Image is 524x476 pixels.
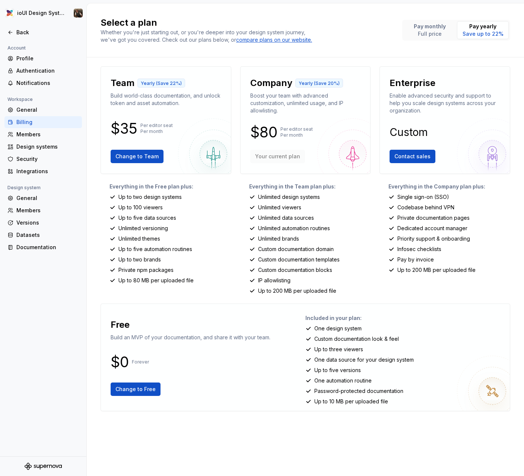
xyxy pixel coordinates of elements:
[397,204,454,211] p: Codebase behind VPN
[314,377,372,384] p: One automation routine
[101,17,393,29] h2: Select a plan
[314,398,388,405] p: Up to 10 MB per uploaded file
[314,366,361,374] p: Up to five versions
[4,165,82,177] a: Integrations
[314,325,362,332] p: One design system
[390,128,428,137] p: Custom
[118,245,192,253] p: Up to five automation routines
[118,193,182,201] p: Up to two design systems
[258,287,336,295] p: Up to 200 MB per uploaded file
[109,183,231,190] p: Everything in the Free plan plus:
[111,77,134,89] p: Team
[118,235,160,242] p: Unlimited themes
[16,106,79,114] div: General
[111,150,163,163] button: Change to Team
[118,256,161,263] p: Up to two brands
[140,123,173,134] p: Per editor seat Per month
[299,80,340,86] p: Yearly (Save 20%)
[111,92,221,107] p: Build world-class documentation, and unlock token and asset automation.
[258,225,330,232] p: Unlimited automation routines
[111,334,270,341] p: Build an MVP of your documentation, and share it with your team.
[258,235,299,242] p: Unlimited brands
[404,21,455,39] button: Pay monthlyFull price
[111,383,161,396] button: Change to Free
[118,214,176,222] p: Up to five data sources
[457,21,509,39] button: Pay yearlySave up to 22%
[4,204,82,216] a: Members
[111,319,130,331] p: Free
[258,193,320,201] p: Unlimited design systems
[414,23,446,30] p: Pay monthly
[4,44,29,53] div: Account
[388,183,510,190] p: Everything in the Company plan plus:
[4,95,36,104] div: Workspace
[249,183,371,190] p: Everything in the Team plan plus:
[16,155,79,163] div: Security
[4,77,82,89] a: Notifications
[390,150,435,163] button: Contact sales
[250,92,361,114] p: Boost your team with advanced customization, unlimited usage, and IP allowlisting.
[314,346,363,353] p: Up to three viewers
[4,241,82,253] a: Documentation
[250,77,292,89] p: Company
[258,245,334,253] p: Custom documentation domain
[390,92,500,114] p: Enable advanced security and support to help you scale design systems across your organization.
[25,463,62,470] svg: Supernova Logo
[280,126,313,138] p: Per editor seat Per month
[314,356,414,364] p: One data source for your design system
[4,128,82,140] a: Members
[118,225,168,232] p: Unlimited versioning
[236,36,312,44] div: compare plans on our website.
[4,192,82,204] a: General
[397,214,470,222] p: Private documentation pages
[314,387,403,395] p: Password-protected documentation
[16,143,79,150] div: Design systems
[111,358,129,366] p: $0
[463,30,504,38] p: Save up to 22%
[314,335,399,343] p: Custom documentation look & feel
[250,128,277,137] p: $80
[118,277,194,284] p: Up to 80 MB per uploaded file
[111,124,137,133] p: $35
[74,9,83,18] img: Jason Lewis
[5,9,14,18] img: 29c53f4a-e651-4209-9578-40d578870ae6.png
[16,118,79,126] div: Billing
[4,183,44,192] div: Design system
[258,214,314,222] p: Unlimited data sources
[4,65,82,77] a: Authentication
[4,26,82,38] a: Back
[4,153,82,165] a: Security
[132,359,149,365] p: Forever
[397,256,434,263] p: Pay by invoice
[390,77,435,89] p: Enterprise
[397,193,449,201] p: Single sign-on (SSO)
[4,229,82,241] a: Datasets
[1,5,85,21] button: ioUI Design SystemJason Lewis
[16,79,79,87] div: Notifications
[394,153,431,160] span: Contact sales
[16,168,79,175] div: Integrations
[141,80,182,86] p: Yearly (Save 22%)
[4,141,82,153] a: Design systems
[463,23,504,30] p: Pay yearly
[397,266,476,274] p: Up to 200 MB per uploaded file
[258,256,340,263] p: Custom documentation templates
[258,277,290,284] p: IP allowlisting
[305,314,504,322] p: Included in your plan:
[16,55,79,62] div: Profile
[115,385,156,393] span: Change to Free
[4,116,82,128] a: Billing
[16,231,79,239] div: Datasets
[101,29,317,44] div: Whether you're just starting out, or you're deeper into your design system journey, we've got you...
[4,217,82,229] a: Versions
[115,153,159,160] span: Change to Team
[4,53,82,64] a: Profile
[16,67,79,74] div: Authentication
[414,30,446,38] p: Full price
[16,194,79,202] div: General
[118,204,163,211] p: Up to 100 viewers
[258,204,301,211] p: Unlimited viewers
[16,29,79,36] div: Back
[16,219,79,226] div: Versions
